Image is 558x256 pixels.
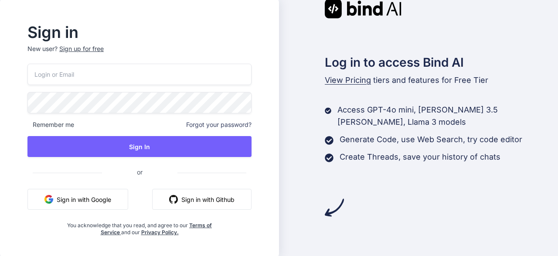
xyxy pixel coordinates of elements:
[101,222,212,236] a: Terms of Service
[27,64,252,85] input: Login or Email
[340,151,500,163] p: Create Threads, save your history of chats
[325,75,371,85] span: View Pricing
[65,217,214,236] div: You acknowledge that you read, and agree to our and our
[44,195,53,204] img: google
[59,44,104,53] div: Sign up for free
[141,229,179,236] a: Privacy Policy.
[27,44,252,64] p: New user?
[27,136,252,157] button: Sign In
[27,120,74,129] span: Remember me
[27,25,252,39] h2: Sign in
[152,189,252,210] button: Sign in with Github
[340,133,522,146] p: Generate Code, use Web Search, try code editor
[186,120,252,129] span: Forgot your password?
[325,53,558,72] h2: Log in to access Bind AI
[325,198,344,217] img: arrow
[169,195,178,204] img: github
[337,104,558,128] p: Access GPT-4o mini, [PERSON_NAME] 3.5 [PERSON_NAME], Llama 3 models
[325,74,558,86] p: tiers and features for Free Tier
[102,161,177,183] span: or
[27,189,128,210] button: Sign in with Google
